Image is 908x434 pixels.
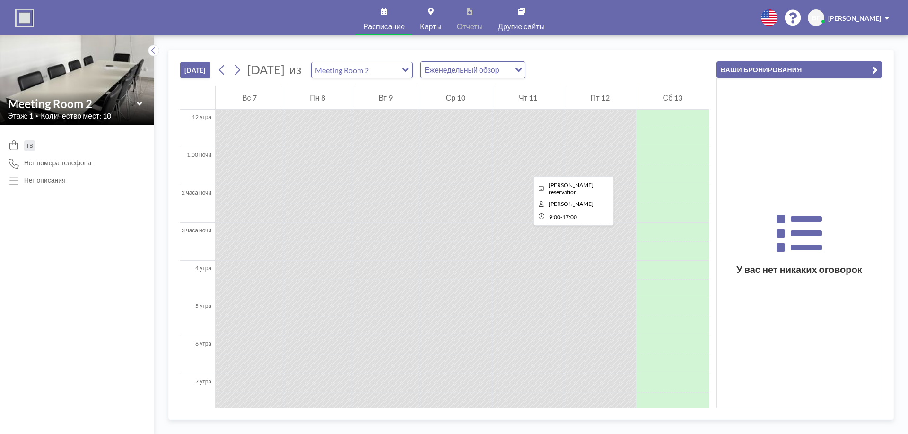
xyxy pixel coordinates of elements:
[716,61,882,78] button: ВАШИ БРОНИРОВАНИЯ
[421,62,525,78] div: Найти вариант
[184,66,206,74] font: [DATE]
[498,22,545,31] font: Другие сайты
[457,22,483,31] font: Отчеты
[195,340,211,347] font: 6 утра
[41,111,111,120] font: Количество мест: 10
[549,181,594,196] span: Резервация Чобану
[812,14,820,22] font: ВГ
[549,213,560,221] font: 9:00
[24,159,92,167] font: Нет номера телефона
[24,176,66,184] font: Нет описания
[26,142,33,149] font: ТВ
[549,200,594,207] span: Чобану Николета
[736,264,862,275] font: У вас нет никаких оговорок
[519,93,537,102] font: Чт 11
[562,213,577,221] font: 17:00
[192,113,211,120] font: 12 утра
[180,62,210,78] button: [DATE]
[289,62,301,77] font: из
[182,227,211,234] font: 3 часа ночи
[378,93,392,102] font: Вт 9
[663,93,682,102] font: Сб 13
[242,93,257,102] font: Вс 7
[187,151,211,158] font: 1:00 ночи
[195,264,211,272] font: 4 утра
[310,93,325,102] font: Пн 8
[8,97,137,111] input: Конференц-зал 2
[195,378,211,385] font: 7 утра
[828,14,881,22] font: [PERSON_NAME]
[425,65,499,74] font: Еженедельный обзор
[363,22,405,31] font: Расписание
[182,189,211,196] font: 2 часа ночи
[35,113,38,119] font: •
[420,22,442,31] font: Карты
[8,111,33,120] font: Этаж: 1
[721,66,802,74] font: ВАШИ БРОНИРОВАНИЯ
[15,9,34,27] img: логотип организации
[560,213,562,221] font: -
[312,62,402,78] input: Конференц-зал 2
[446,93,465,102] font: Ср 10
[591,93,610,102] font: Пт 12
[247,62,285,77] font: [DATE]
[195,302,211,309] font: 5 утра
[502,64,509,76] input: Найти вариант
